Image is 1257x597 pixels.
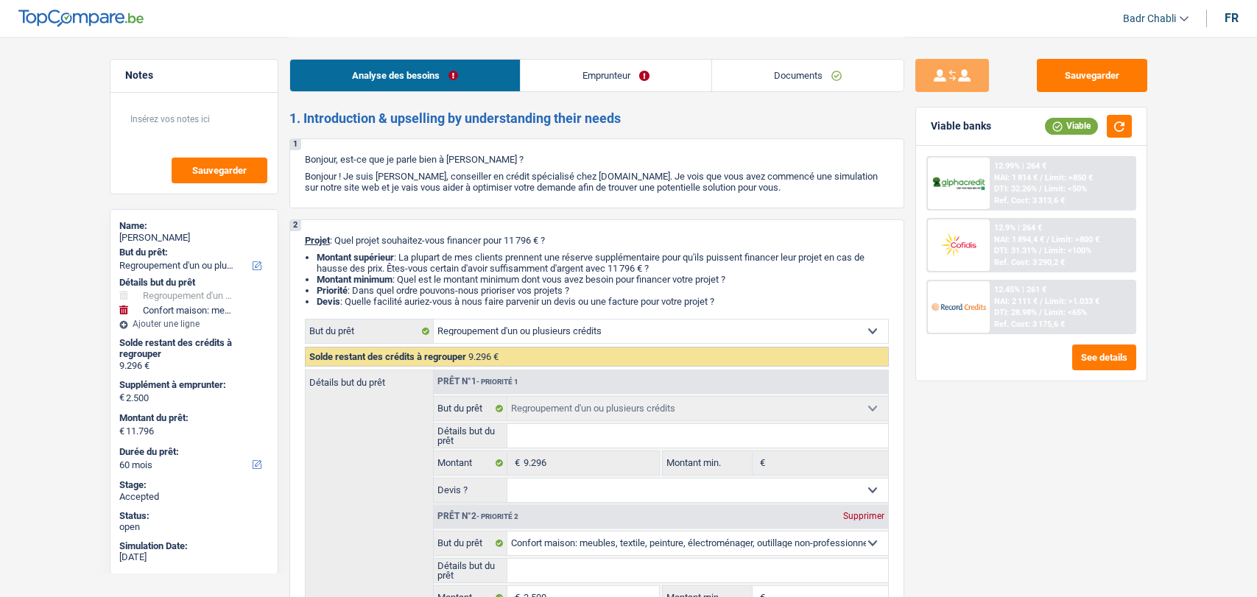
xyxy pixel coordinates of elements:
div: [DATE] [119,551,269,563]
label: But du prêt [434,531,508,555]
a: Badr Chabli [1111,7,1189,31]
button: Sauvegarder [172,158,267,183]
span: / [1046,235,1049,244]
div: Supprimer [839,512,888,520]
strong: Montant minimum [317,274,392,285]
span: / [1039,246,1042,255]
span: Sauvegarder [192,166,247,175]
span: Projet [305,235,330,246]
img: Cofidis [932,231,986,258]
label: But du prêt [306,319,434,343]
button: Sauvegarder [1037,59,1147,92]
div: 12.45% | 261 € [994,285,1046,294]
div: Ref. Cost: 3 313,6 € [994,196,1065,205]
span: Limit: >850 € [1045,173,1093,183]
span: - Priorité 1 [476,378,518,386]
div: Ajouter une ligne [119,319,269,329]
label: Montant du prêt: [119,412,266,424]
span: - Priorité 2 [476,512,518,520]
p: : Quel projet souhaitez-vous financer pour 11 796 € ? [305,235,889,246]
label: Durée du prêt: [119,446,266,458]
a: Documents [712,60,904,91]
li: : Quel est le montant minimum dont vous avez besoin pour financer votre projet ? [317,274,889,285]
label: Montant min. [663,451,753,475]
div: Status: [119,510,269,522]
li: : Quelle facilité auriez-vous à nous faire parvenir un devis ou une facture pour votre projet ? [317,296,889,307]
strong: Priorité [317,285,348,296]
img: TopCompare Logo [18,10,144,27]
span: € [507,451,524,475]
button: See details [1072,345,1136,370]
span: DTI: 31.31% [994,246,1037,255]
span: NAI: 2 111 € [994,297,1038,306]
strong: Montant supérieur [317,252,394,263]
label: But du prêt: [119,247,266,258]
span: € [119,425,124,437]
span: / [1039,308,1042,317]
label: But du prêt [434,397,508,420]
img: AlphaCredit [932,175,986,192]
span: NAI: 1 894,4 € [994,235,1044,244]
span: Limit: <65% [1044,308,1087,317]
h5: Notes [125,69,263,82]
span: 9.296 € [468,351,499,362]
div: Name: [119,220,269,232]
img: Record Credits [932,293,986,320]
p: Bonjour ! Je suis [PERSON_NAME], conseiller en crédit spécialisé chez [DOMAIN_NAME]. Je vois que ... [305,171,889,193]
span: / [1040,297,1043,306]
span: DTI: 28.98% [994,308,1037,317]
div: Détails but du prêt [119,277,269,289]
div: 12.99% | 264 € [994,161,1046,171]
div: Prêt n°1 [434,377,522,386]
span: Limit: <100% [1044,246,1091,255]
span: DTI: 32.26% [994,184,1037,194]
li: : La plupart de mes clients prennent une réserve supplémentaire pour qu'ils puissent financer leu... [317,252,889,274]
span: € [119,392,124,403]
div: Viable [1045,118,1098,134]
div: Ref. Cost: 3 290,2 € [994,258,1065,267]
div: open [119,521,269,533]
label: Devis ? [434,478,508,502]
span: / [1040,173,1043,183]
span: / [1039,184,1042,194]
label: Détails but du prêt [306,370,433,387]
div: 2 [290,220,301,231]
label: Détails but du prêt [434,559,508,582]
div: Accepted [119,491,269,503]
div: [PERSON_NAME] [119,232,269,244]
div: Prêt n°2 [434,512,522,521]
div: fr [1225,11,1239,25]
label: Supplément à emprunter: [119,379,266,391]
a: Emprunteur [521,60,711,91]
div: 12.9% | 264 € [994,223,1042,233]
li: : Dans quel ordre pouvons-nous prioriser vos projets ? [317,285,889,296]
h2: 1. Introduction & upselling by understanding their needs [289,110,904,127]
span: Solde restant des crédits à regrouper [309,351,466,362]
div: Ref. Cost: 3 175,6 € [994,319,1065,329]
span: Badr Chabli [1123,13,1176,25]
div: Solde restant des crédits à regrouper [119,337,269,360]
label: Détails but du prêt [434,424,508,448]
span: Limit: >800 € [1052,235,1099,244]
span: Limit: <50% [1044,184,1087,194]
div: 9.296 € [119,360,269,372]
div: 1 [290,139,301,150]
div: Viable banks [931,120,991,133]
div: Stage: [119,479,269,491]
label: Montant [434,451,508,475]
div: Simulation Date: [119,540,269,552]
span: € [753,451,769,475]
span: NAI: 1 814 € [994,173,1038,183]
span: Devis [317,296,340,307]
a: Analyse des besoins [290,60,520,91]
span: Limit: >1.033 € [1045,297,1099,306]
p: Bonjour, est-ce que je parle bien à [PERSON_NAME] ? [305,154,889,165]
